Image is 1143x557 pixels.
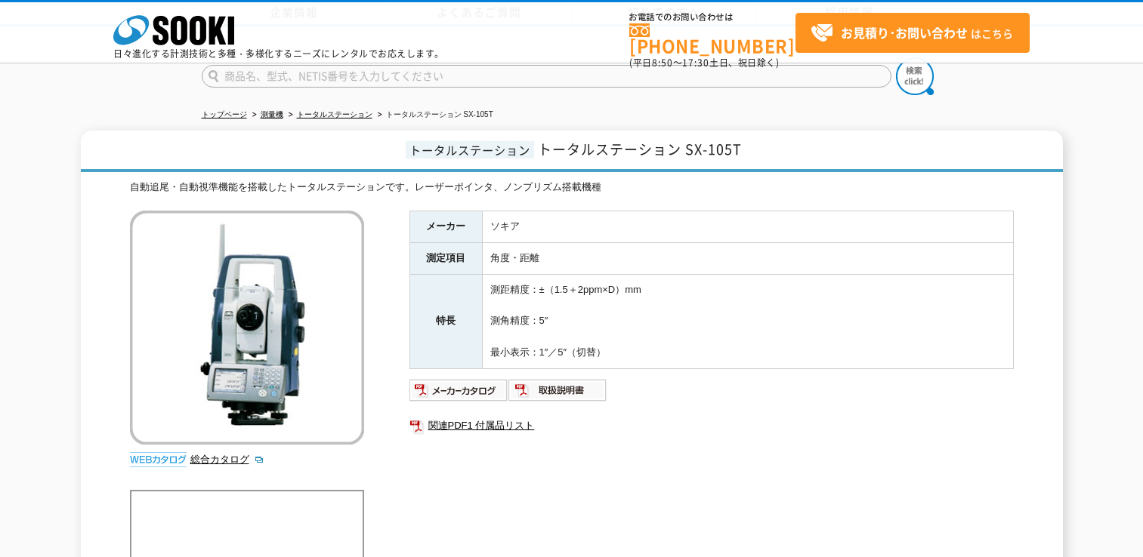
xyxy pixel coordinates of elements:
img: トータルステーション SX-105T [130,211,364,445]
td: 測距精度：±（1.5＋2ppm×D）mm 測角精度：5″ 最小表示：1″／5″（切替） [482,274,1013,368]
a: トップページ [202,110,247,118]
td: ソキア [482,211,1013,243]
th: 測定項目 [409,242,482,274]
a: 取扱説明書 [508,388,607,399]
span: 17:30 [682,56,709,69]
span: はこちら [811,22,1013,45]
img: btn_search.png [896,57,934,95]
span: (平日 ～ 土日、祝日除く) [629,56,779,69]
td: 角度・距離 [482,242,1013,274]
span: トータルステーション [406,141,534,158]
a: 測量機 [261,110,283,118]
a: メーカーカタログ [409,388,508,399]
div: 自動追尾・自動視準機能を搭載したトータルステーションです。レーザーポインタ、ノンプリズム搭載機種 [130,180,1014,195]
a: トータルステーション [297,110,372,118]
th: メーカー [409,211,482,243]
img: 取扱説明書 [508,378,607,402]
a: 関連PDF1 付属品リスト [409,416,1014,435]
a: [PHONE_NUMBER] [629,23,795,54]
p: 日々進化する計測技術と多種・多様化するニーズにレンタルでお応えします。 [113,49,444,58]
a: 総合カタログ [190,454,264,465]
li: トータルステーション SX-105T [375,107,493,123]
span: トータルステーション SX-105T [538,139,742,159]
strong: お見積り･お問い合わせ [841,23,968,42]
a: お見積り･お問い合わせはこちら [795,13,1030,53]
input: 商品名、型式、NETIS番号を入力してください [202,65,891,88]
img: メーカーカタログ [409,378,508,402]
img: webカタログ [130,452,187,467]
span: 8:50 [652,56,673,69]
span: お電話でのお問い合わせは [629,13,795,22]
th: 特長 [409,274,482,368]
